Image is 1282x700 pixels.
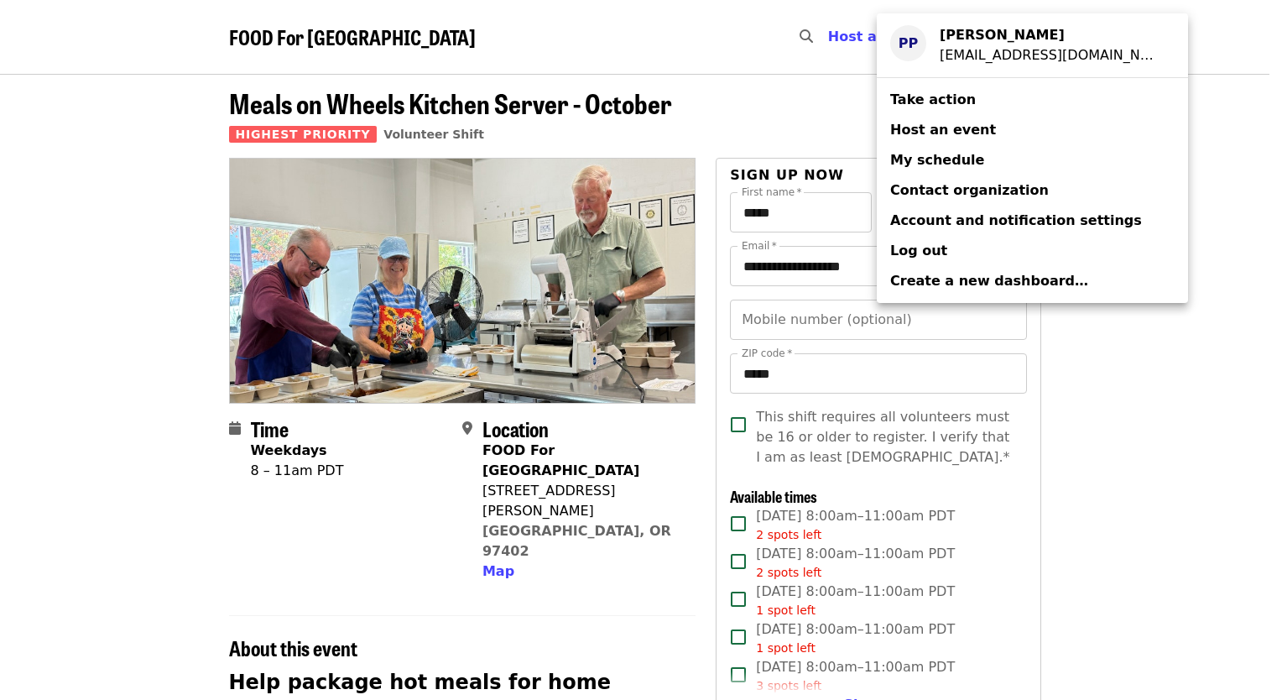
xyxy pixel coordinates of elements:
span: Host an event [890,122,996,138]
a: Create a new dashboard… [877,266,1188,296]
span: Take action [890,91,976,107]
a: Contact organization [877,175,1188,206]
div: Peter Park [940,25,1161,45]
span: Account and notification settings [890,212,1142,228]
span: Contact organization [890,182,1049,198]
span: My schedule [890,152,984,168]
span: Log out [890,243,947,259]
a: PP[PERSON_NAME][EMAIL_ADDRESS][DOMAIN_NAME] [877,20,1188,71]
div: PP [890,25,926,61]
div: spark02@4j.lane.edu [940,45,1161,65]
a: Account and notification settings [877,206,1188,236]
strong: [PERSON_NAME] [940,27,1065,43]
a: Log out [877,236,1188,266]
a: Take action [877,85,1188,115]
span: Create a new dashboard… [890,273,1088,289]
a: My schedule [877,145,1188,175]
a: Host an event [877,115,1188,145]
